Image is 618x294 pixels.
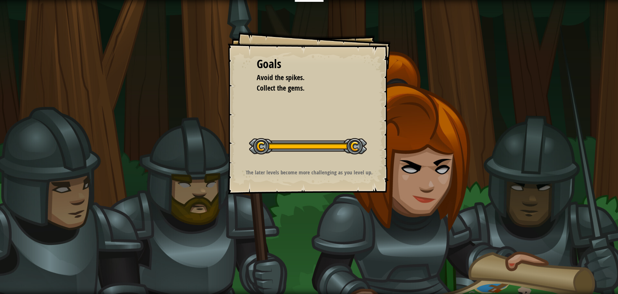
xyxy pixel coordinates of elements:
[257,83,304,93] span: Collect the gems.
[248,73,360,83] li: Avoid the spikes.
[237,169,382,176] p: The later levels become more challenging as you level up.
[248,83,360,94] li: Collect the gems.
[257,73,304,82] span: Avoid the spikes.
[257,56,362,73] div: Goals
